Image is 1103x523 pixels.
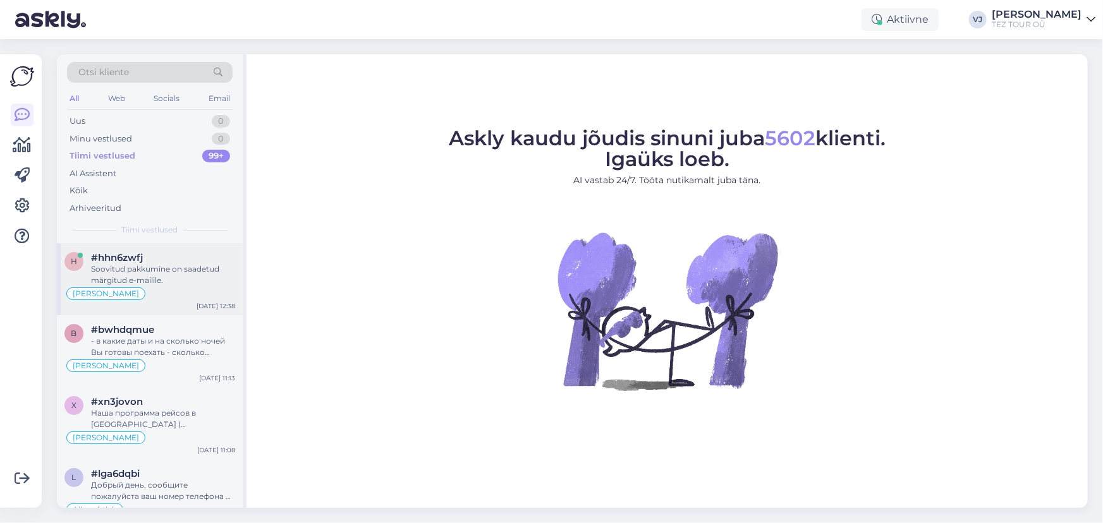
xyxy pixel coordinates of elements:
[71,328,77,338] span: b
[70,202,121,215] div: Arhiveeritud
[992,20,1082,30] div: TEZ TOUR OÜ
[73,290,139,298] span: [PERSON_NAME]
[70,115,85,128] div: Uus
[91,335,235,358] div: - в какие даты и на сколько ночей Вы готовы поехать - сколько человек путешествует. Если с Вами е...
[862,8,939,31] div: Aktiivne
[71,400,76,410] span: x
[10,64,34,88] img: Askly Logo
[71,256,77,266] span: h
[70,133,132,145] div: Minu vestlused
[91,263,235,286] div: Soovitud pakkumine on saadetud märgitud e-mailile.
[122,224,178,236] span: Tiimi vestlused
[212,115,230,128] div: 0
[992,9,1095,30] a: [PERSON_NAME]TEZ TOUR OÜ
[73,434,139,442] span: [PERSON_NAME]
[197,445,235,455] div: [DATE] 11:08
[70,150,135,162] div: Tiimi vestlused
[969,11,987,28] div: VJ
[449,174,886,187] p: AI vastab 24/7. Tööta nutikamalt juba täna.
[91,252,143,263] span: #hhn6zwfj
[78,66,129,79] span: Otsi kliente
[199,373,235,383] div: [DATE] 11:13
[73,362,139,370] span: [PERSON_NAME]
[91,324,154,335] span: #bwhdqmue
[70,167,116,180] div: AI Assistent
[91,396,143,407] span: #xn3jovon
[67,90,82,107] div: All
[106,90,128,107] div: Web
[73,506,117,514] span: Alla suhtleb
[202,150,230,162] div: 99+
[72,472,76,482] span: l
[91,479,235,502] div: Добрый день. сообщите пожалуйста ваш номер телефона и я перзвоню.
[197,301,235,311] div: [DATE] 12:38
[91,407,235,430] div: Наша программа рейсов в [GEOGRAPHIC_DATA] ( [GEOGRAPHIC_DATA] ) уже закончена.
[212,133,230,145] div: 0
[765,126,815,150] span: 5602
[151,90,182,107] div: Socials
[449,126,886,171] span: Askly kaudu jõudis sinuni juba klienti. Igaüks loeb.
[554,197,781,424] img: No Chat active
[992,9,1082,20] div: [PERSON_NAME]
[206,90,233,107] div: Email
[91,468,140,479] span: #lga6dqbi
[70,184,88,197] div: Kõik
